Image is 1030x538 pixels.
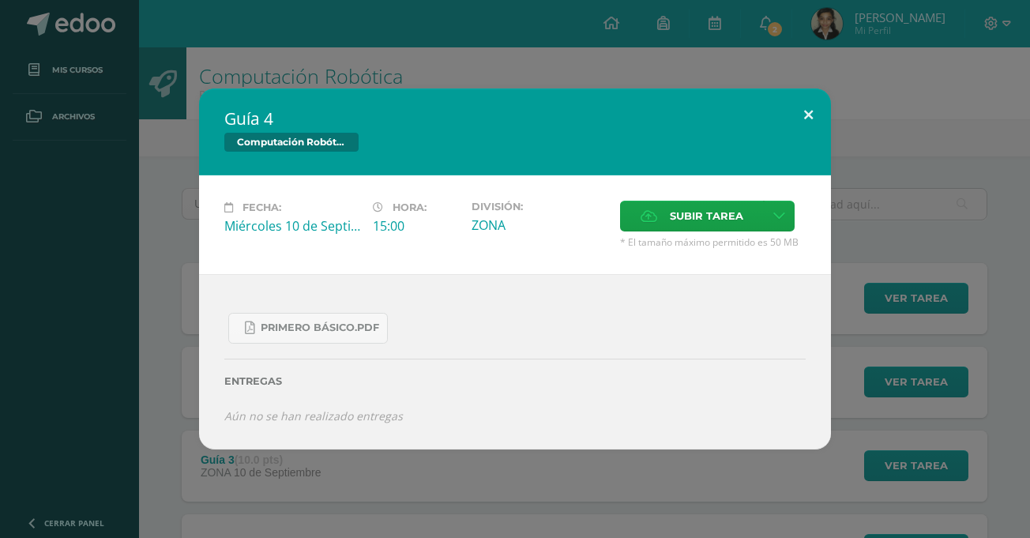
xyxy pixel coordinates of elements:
span: Subir tarea [670,201,743,231]
a: PRIMERO básico.pdf [228,313,388,344]
button: Close (Esc) [786,88,831,142]
span: * El tamaño máximo permitido es 50 MB [620,235,806,249]
span: Fecha: [242,201,281,213]
div: ZONA [472,216,607,234]
span: PRIMERO básico.pdf [261,322,379,334]
span: Hora: [393,201,427,213]
label: División: [472,201,607,213]
span: Computación Robótica [224,133,359,152]
h2: Guía 4 [224,107,806,130]
div: Miércoles 10 de Septiembre [224,217,360,235]
div: 15:00 [373,217,459,235]
label: Entregas [224,375,806,387]
i: Aún no se han realizado entregas [224,408,403,423]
